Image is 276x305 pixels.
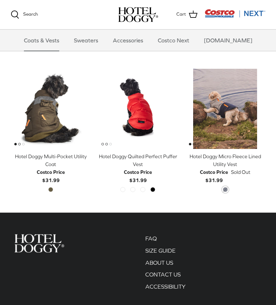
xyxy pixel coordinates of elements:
[200,168,228,183] b: $31.99
[11,152,91,169] div: Hotel Doggy Multi-Pocket Utility Coat
[98,152,178,185] a: Hotel Doggy Quilted Perfect Puffer Vest Costco Price$31.99
[185,69,265,149] a: Hotel Doggy Micro Fleece Lined Utility Vest
[23,11,38,17] span: Search
[197,30,259,51] a: [DOMAIN_NAME]
[11,10,38,19] a: Search
[14,234,64,252] img: Hotel Doggy Costco Next
[151,30,196,51] a: Costco Next
[11,69,91,149] a: Hotel Doggy Multi-Pocket Utility Coat
[37,168,65,176] div: Costco Price
[106,30,150,51] a: Accessories
[205,9,265,18] img: Costco Next
[185,152,265,185] a: Hotel Doggy Micro Fleece Lined Utility Vest Costco Price$31.99 Sold Out
[200,168,228,176] div: Costco Price
[124,168,152,183] b: $31.99
[98,152,178,169] div: Hotel Doggy Quilted Perfect Puffer Vest
[124,168,152,176] div: Costco Price
[205,14,265,19] a: Visit Costco Next
[231,168,250,176] span: Sold Out
[185,152,265,169] div: Hotel Doggy Micro Fleece Lined Utility Vest
[67,30,105,51] a: Sweaters
[145,259,173,266] a: ABOUT US
[145,271,181,278] a: CONTACT US
[17,30,66,51] a: Coats & Vests
[98,69,178,149] a: Hotel Doggy Quilted Perfect Puffer Vest
[176,10,197,19] a: Cart
[37,168,65,183] b: $31.99
[145,283,186,290] a: ACCESSIBILITY
[11,152,91,185] a: Hotel Doggy Multi-Pocket Utility Coat Costco Price$31.99
[145,247,176,254] a: SIZE GUIDE
[145,235,157,242] a: FAQ
[118,7,158,22] img: hoteldoggycom
[118,7,158,22] a: hoteldoggy.com hoteldoggycom
[176,11,186,18] span: Cart
[138,234,269,294] div: Secondary navigation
